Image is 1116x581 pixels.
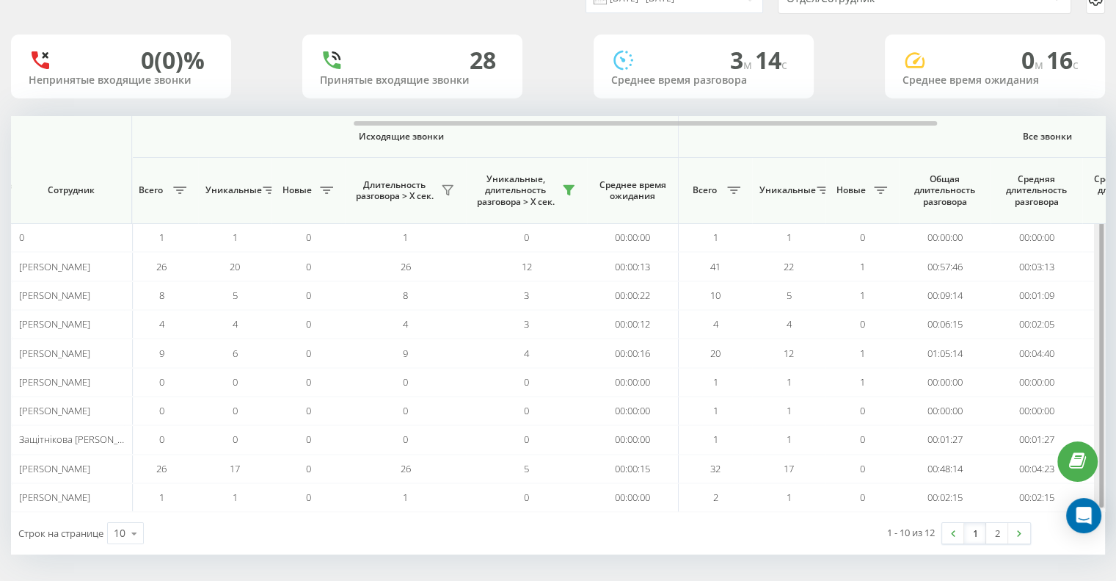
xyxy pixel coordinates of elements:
td: 00:02:15 [899,483,991,512]
span: 3 [524,289,529,302]
span: 1 [787,375,792,389]
span: 1 [787,433,792,446]
div: Непринятые входящие звонки [29,74,214,87]
span: 1 [787,231,792,244]
td: 00:04:40 [991,339,1082,367]
span: Длительность разговора > Х сек. [352,179,437,202]
span: м [743,57,755,73]
span: 20 [710,347,721,360]
span: 0 [524,231,529,244]
td: 00:00:00 [587,483,679,512]
td: 00:00:22 [587,281,679,310]
div: 0 (0)% [141,46,205,74]
span: 1 [403,231,408,244]
span: 12 [522,260,532,273]
div: Open Intercom Messenger [1066,498,1101,533]
td: 00:00:00 [899,223,991,252]
span: 8 [159,289,164,302]
span: 0 [19,231,24,244]
div: Среднее время разговора [611,74,796,87]
span: 0 [306,491,311,504]
span: 14 [755,44,787,76]
span: 1 [159,231,164,244]
td: 00:00:00 [587,223,679,252]
span: 0 [159,375,164,389]
a: 2 [986,523,1008,544]
span: Сотрудник [23,184,119,196]
span: 1 [713,404,718,417]
span: 10 [710,289,721,302]
span: 0 [860,317,865,331]
span: м [1035,57,1046,73]
div: Принятые входящие звонки [320,74,505,87]
span: 0 [524,404,529,417]
span: 1 [860,260,865,273]
span: 0 [403,375,408,389]
span: c [781,57,787,73]
span: 1 [860,289,865,302]
span: Общая длительность разговора [910,173,980,208]
span: 0 [403,404,408,417]
span: 0 [860,462,865,475]
span: 4 [713,317,718,331]
span: 0 [524,433,529,446]
span: 0 [233,404,238,417]
span: 16 [1046,44,1079,76]
span: 0 [1021,44,1046,76]
span: 0 [159,404,164,417]
span: Всего [686,184,723,196]
span: 0 [306,404,311,417]
div: 28 [470,46,496,74]
span: 4 [233,317,238,331]
span: 12 [784,347,794,360]
span: 1 [403,491,408,504]
span: 0 [524,491,529,504]
span: 0 [860,231,865,244]
span: 5 [524,462,529,475]
span: Строк на странице [18,527,103,540]
span: 5 [233,289,238,302]
span: 0 [306,375,311,389]
span: 26 [401,462,411,475]
td: 00:00:13 [587,252,679,281]
td: 00:02:15 [991,483,1082,512]
span: 0 [524,375,529,389]
span: Новые [279,184,316,196]
span: [PERSON_NAME] [19,317,90,331]
span: [PERSON_NAME] [19,462,90,475]
span: Уникальные, длительность разговора > Х сек. [473,173,558,208]
span: c [1073,57,1079,73]
a: 1 [964,523,986,544]
td: 00:00:00 [991,223,1082,252]
div: Среднее время ожидания [902,74,1087,87]
td: 00:01:09 [991,281,1082,310]
div: 1 - 10 из 12 [887,525,935,540]
span: 0 [306,289,311,302]
td: 00:57:46 [899,252,991,281]
span: 0 [233,433,238,446]
td: 01:05:14 [899,339,991,367]
span: 1 [713,375,718,389]
span: Уникальные [759,184,812,196]
span: 26 [401,260,411,273]
span: 0 [306,433,311,446]
td: 00:00:00 [991,368,1082,397]
td: 00:06:15 [899,310,991,339]
span: 0 [403,433,408,446]
span: 0 [233,375,238,389]
td: 00:02:05 [991,310,1082,339]
td: 00:00:00 [587,368,679,397]
span: 4 [524,347,529,360]
span: 1 [159,491,164,504]
span: 32 [710,462,721,475]
span: 20 [230,260,240,273]
span: 0 [159,433,164,446]
td: 00:48:14 [899,455,991,483]
span: 9 [159,347,164,360]
span: 0 [306,260,311,273]
span: 17 [784,462,794,475]
span: Средняя длительность разговора [1002,173,1071,208]
span: 0 [860,404,865,417]
span: 0 [860,491,865,504]
span: [PERSON_NAME] [19,260,90,273]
